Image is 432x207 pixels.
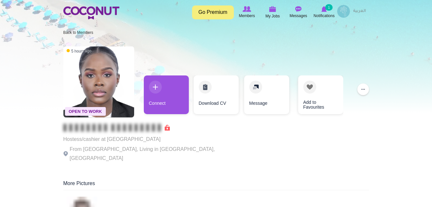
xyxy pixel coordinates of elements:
a: Notifications Notifications 1 [311,5,337,20]
div: 2 / 4 [194,75,239,117]
div: 1 / 4 [144,75,189,117]
button: ... [357,84,369,95]
a: Add to Favourites [298,75,343,114]
span: Open To Work [65,107,106,116]
span: Messages [290,13,307,19]
img: My Jobs [269,6,276,12]
img: Browse Members [243,6,251,12]
a: Download CV [194,75,239,114]
p: Hostess/cashier at [GEOGRAPHIC_DATA] [63,135,240,144]
a: Message [244,75,289,114]
a: Messages Messages [286,5,311,20]
img: Messages [295,6,302,12]
span: My Jobs [265,13,280,19]
div: More Pictures [63,180,369,190]
img: Notifications [321,6,327,12]
a: العربية [350,5,369,18]
span: 5 hours ago [67,48,91,54]
p: From [GEOGRAPHIC_DATA], Living in [GEOGRAPHIC_DATA], [GEOGRAPHIC_DATA] [63,145,240,163]
a: Browse Members Members [234,5,260,20]
span: Connect to Unlock the Profile [63,124,170,131]
small: 1 [325,4,332,11]
span: Notifications [314,13,335,19]
a: Connect [144,75,189,114]
a: Back to Members [63,30,93,35]
a: Go Premium [192,5,234,19]
img: Home [63,6,119,19]
div: 4 / 4 [293,75,338,117]
a: My Jobs My Jobs [260,5,286,20]
span: Members [239,13,255,19]
div: 3 / 4 [244,75,289,117]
